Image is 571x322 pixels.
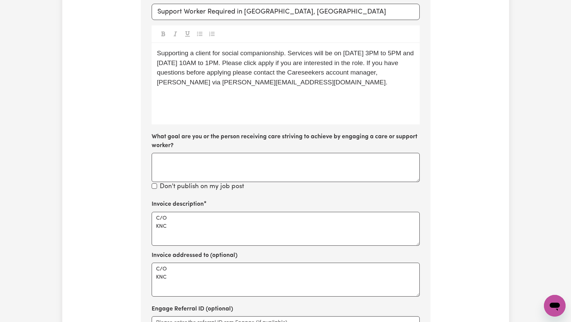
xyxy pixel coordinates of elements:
[152,263,420,297] textarea: C/O KNC
[152,200,204,209] label: Invoice description
[544,295,566,317] iframe: Button to launch messaging window
[152,305,233,314] label: Engage Referral ID (optional)
[152,212,420,246] textarea: C/O KNC
[207,29,217,38] button: Toggle undefined
[152,4,420,20] input: e.g. Care worker needed in North Sydney for aged care
[158,29,168,38] button: Toggle undefined
[152,133,420,150] label: What goal are you or the person receiving care striving to achieve by engaging a care or support ...
[171,29,180,38] button: Toggle undefined
[157,49,416,86] span: Supporting a client for social companionship. Services will be on [DATE] 3PM to 5PM and [DATE] 10...
[160,182,244,192] label: Don't publish on my job post
[152,251,238,260] label: Invoice addressed to (optional)
[183,29,192,38] button: Toggle undefined
[195,29,204,38] button: Toggle undefined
